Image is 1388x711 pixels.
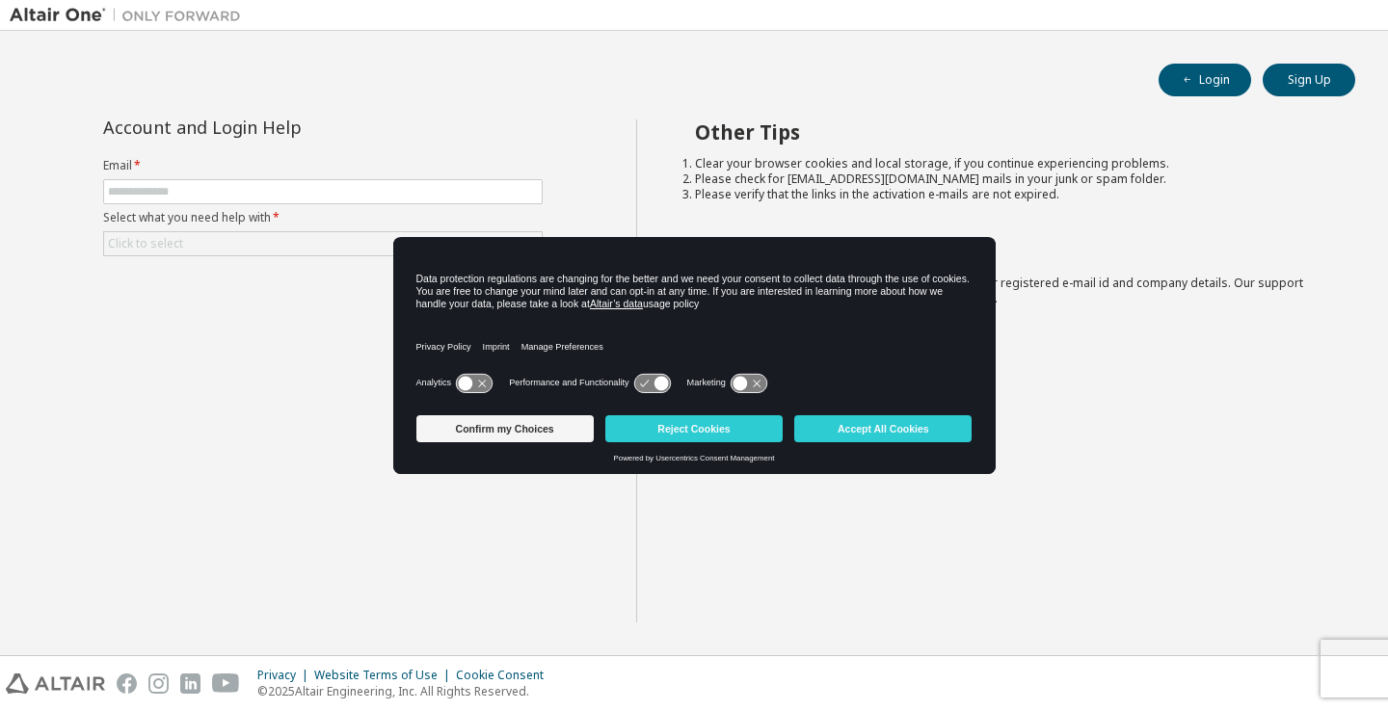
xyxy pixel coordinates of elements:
img: Altair One [10,6,251,25]
img: altair_logo.svg [6,673,105,694]
p: © 2025 Altair Engineering, Inc. All Rights Reserved. [257,683,555,699]
div: Website Terms of Use [314,668,456,683]
li: Clear your browser cookies and local storage, if you continue experiencing problems. [695,156,1321,171]
img: instagram.svg [148,673,169,694]
h2: Not sure how to login? [695,239,1321,264]
div: Account and Login Help [103,119,455,135]
img: facebook.svg [117,673,137,694]
li: Please check for [EMAIL_ADDRESS][DOMAIN_NAME] mails in your junk or spam folder. [695,171,1321,187]
h2: Other Tips [695,119,1321,145]
div: Click to select [104,232,542,255]
div: Cookie Consent [456,668,555,683]
li: Please verify that the links in the activation e-mails are not expired. [695,187,1321,202]
label: Email [103,158,543,173]
div: Click to select [108,236,183,251]
button: Login [1159,64,1251,96]
div: Privacy [257,668,314,683]
span: with a brief description of the problem, your registered e-mail id and company details. Our suppo... [695,275,1303,306]
label: Select what you need help with [103,210,543,225]
img: youtube.svg [212,673,240,694]
button: Sign Up [1263,64,1355,96]
img: linkedin.svg [180,673,200,694]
